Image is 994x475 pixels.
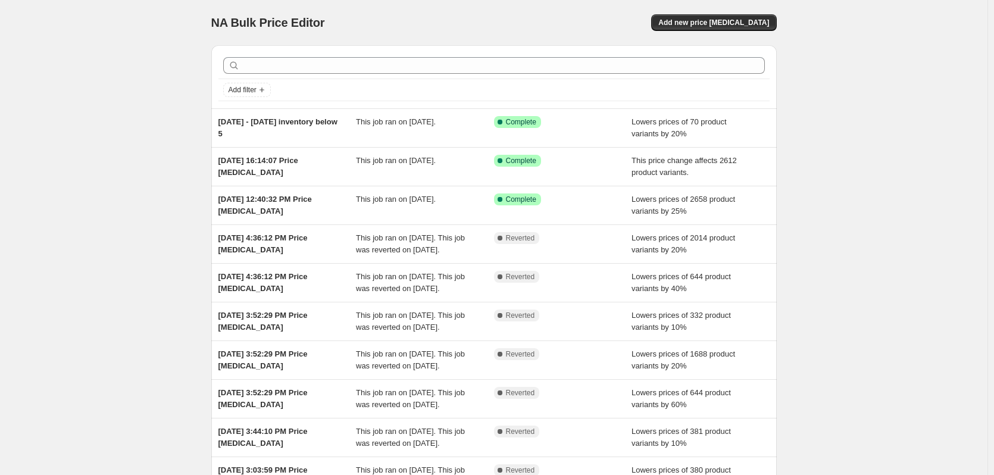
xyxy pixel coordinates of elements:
span: [DATE] 3:52:29 PM Price [MEDICAL_DATA] [218,311,308,332]
span: This job ran on [DATE]. [356,117,436,126]
span: Lowers prices of 644 product variants by 40% [632,272,731,293]
span: [DATE] 4:36:12 PM Price [MEDICAL_DATA] [218,272,308,293]
span: Lowers prices of 70 product variants by 20% [632,117,727,138]
span: [DATE] 3:44:10 PM Price [MEDICAL_DATA] [218,427,308,448]
span: Lowers prices of 644 product variants by 60% [632,388,731,409]
span: This job ran on [DATE]. [356,156,436,165]
span: Complete [506,117,536,127]
span: Reverted [506,465,535,475]
span: Lowers prices of 2658 product variants by 25% [632,195,735,215]
span: Complete [506,156,536,165]
span: This job ran on [DATE]. This job was reverted on [DATE]. [356,233,465,254]
span: This job ran on [DATE]. This job was reverted on [DATE]. [356,388,465,409]
span: Lowers prices of 381 product variants by 10% [632,427,731,448]
span: This job ran on [DATE]. This job was reverted on [DATE]. [356,272,465,293]
button: Add new price [MEDICAL_DATA] [651,14,776,31]
span: This job ran on [DATE]. [356,195,436,204]
span: Add filter [229,85,257,95]
span: This job ran on [DATE]. This job was reverted on [DATE]. [356,349,465,370]
span: [DATE] 3:52:29 PM Price [MEDICAL_DATA] [218,388,308,409]
span: Lowers prices of 332 product variants by 10% [632,311,731,332]
span: Reverted [506,233,535,243]
span: [DATE] 3:52:29 PM Price [MEDICAL_DATA] [218,349,308,370]
span: [DATE] 4:36:12 PM Price [MEDICAL_DATA] [218,233,308,254]
span: Add new price [MEDICAL_DATA] [658,18,769,27]
span: Complete [506,195,536,204]
span: Reverted [506,427,535,436]
span: Reverted [506,388,535,398]
span: [DATE] 12:40:32 PM Price [MEDICAL_DATA] [218,195,312,215]
span: Reverted [506,349,535,359]
span: Lowers prices of 1688 product variants by 20% [632,349,735,370]
span: Lowers prices of 2014 product variants by 20% [632,233,735,254]
span: Reverted [506,272,535,282]
span: [DATE] 16:14:07 Price [MEDICAL_DATA] [218,156,298,177]
button: Add filter [223,83,271,97]
span: Reverted [506,311,535,320]
span: NA Bulk Price Editor [211,16,325,29]
span: This price change affects 2612 product variants. [632,156,737,177]
span: [DATE] - [DATE] inventory below 5 [218,117,337,138]
span: This job ran on [DATE]. This job was reverted on [DATE]. [356,311,465,332]
span: This job ran on [DATE]. This job was reverted on [DATE]. [356,427,465,448]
